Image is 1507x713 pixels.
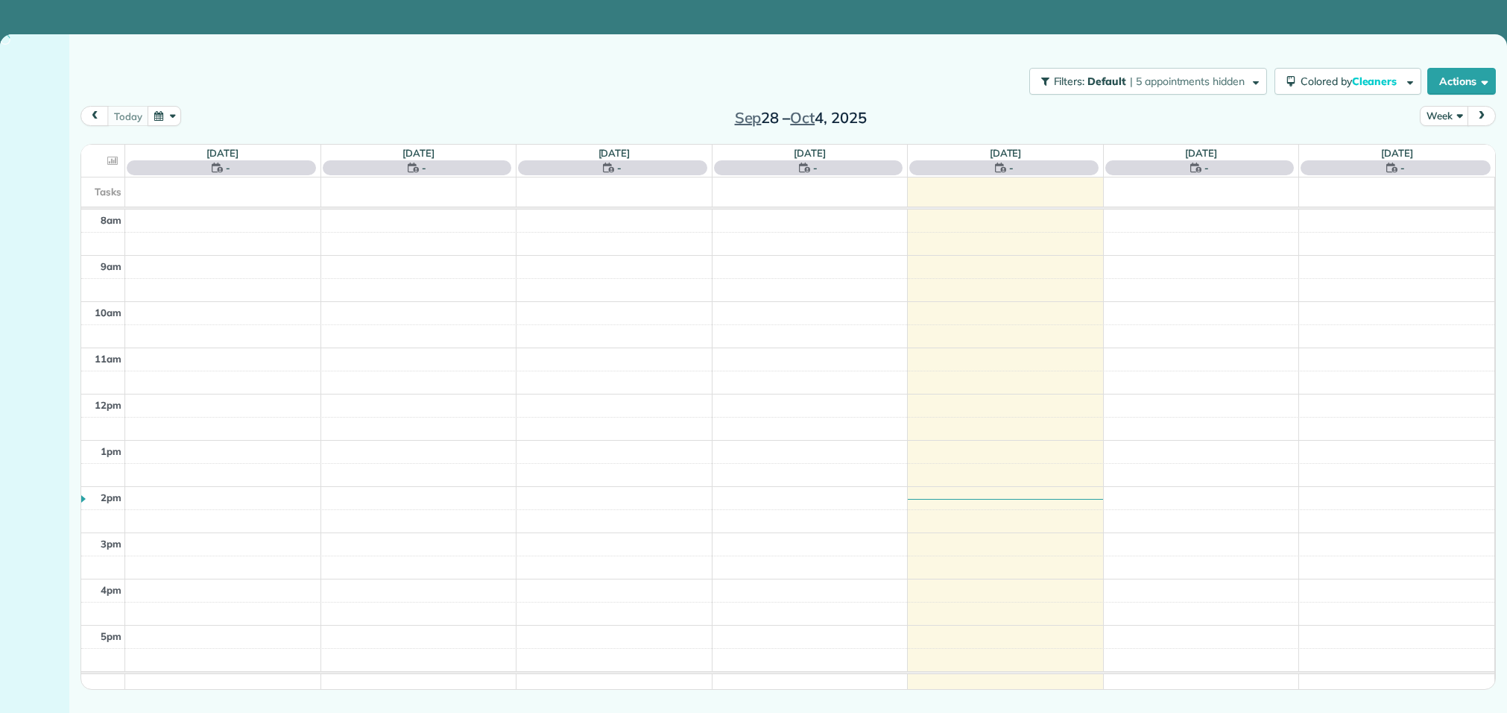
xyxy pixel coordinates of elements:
span: - [226,160,230,175]
span: Colored by [1301,75,1402,88]
span: 5pm [101,630,121,642]
span: | 5 appointments hidden [1130,75,1245,88]
span: - [1009,160,1014,175]
span: 4pm [101,584,121,596]
a: [DATE] [1381,147,1413,159]
button: today [107,106,148,126]
span: - [813,160,818,175]
h2: 28 – 4, 2025 [707,110,894,126]
button: prev [80,106,109,126]
span: Sep [735,108,762,127]
span: - [1204,160,1209,175]
a: [DATE] [598,147,631,159]
span: 10am [95,307,121,318]
button: Week [1420,106,1468,126]
span: Cleaners [1352,75,1400,88]
a: [DATE] [206,147,238,159]
button: Actions [1427,68,1496,95]
span: Default [1087,75,1127,88]
button: next [1467,106,1496,126]
span: 1pm [101,445,121,457]
span: 9am [101,260,121,272]
span: - [422,160,426,175]
span: Tasks [95,186,121,198]
a: Filters: Default | 5 appointments hidden [1022,68,1267,95]
span: - [617,160,622,175]
span: 2pm [101,491,121,503]
span: Oct [790,108,815,127]
button: Colored byCleaners [1274,68,1421,95]
span: 8am [101,214,121,226]
a: [DATE] [402,147,435,159]
button: Filters: Default | 5 appointments hidden [1029,68,1267,95]
span: 12pm [95,399,121,411]
span: 11am [95,353,121,365]
span: Filters: [1054,75,1085,88]
span: 3pm [101,538,121,550]
span: - [1400,160,1405,175]
a: [DATE] [794,147,826,159]
a: [DATE] [990,147,1022,159]
a: [DATE] [1185,147,1217,159]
